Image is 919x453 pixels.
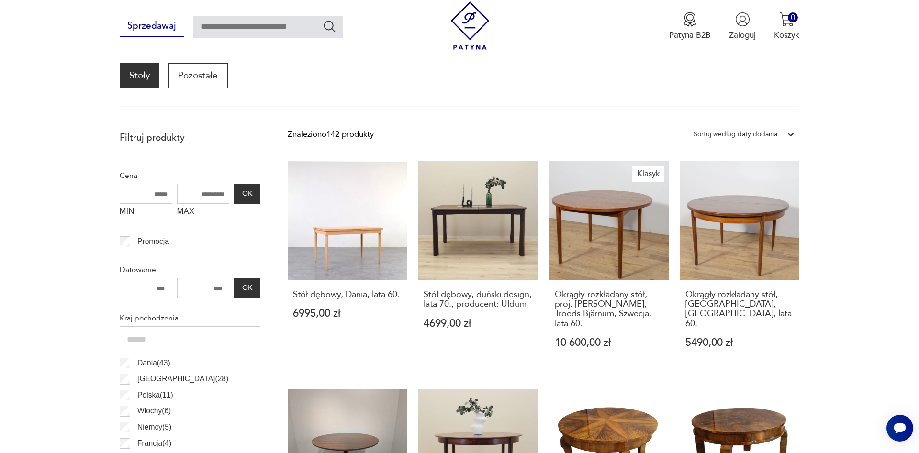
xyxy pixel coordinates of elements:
a: Okrągły rozkładany stół, G-Plan, Wielka Brytania, lata 60.Okrągły rozkładany stół, [GEOGRAPHIC_DA... [680,161,799,370]
button: Sprzedawaj [120,16,184,37]
p: Patyna B2B [669,30,711,41]
p: Promocja [137,235,169,248]
a: Pozostałe [168,63,227,88]
a: Stół dębowy, duński design, lata 70., producent: UldumStół dębowy, duński design, lata 70., produ... [418,161,538,370]
label: MIN [120,204,172,222]
h3: Stół dębowy, Dania, lata 60. [293,290,402,299]
p: Polska ( 11 ) [137,389,173,401]
p: Koszyk [774,30,799,41]
p: [GEOGRAPHIC_DATA] ( 28 ) [137,373,228,385]
p: 5490,00 zł [685,338,795,348]
p: 10 600,00 zł [555,338,664,348]
img: Ikonka użytkownika [735,12,750,27]
a: KlasykOkrągły rozkładany stół, proj. N. Jonsson, Troeds Bjärnum, Szwecja, lata 60.Okrągły rozkład... [549,161,669,370]
img: Ikona medalu [683,12,697,27]
div: Sortuj według daty dodania [694,128,777,141]
button: 0Koszyk [774,12,799,41]
div: 0 [788,12,798,22]
button: Patyna B2B [669,12,711,41]
a: Ikona medaluPatyna B2B [669,12,711,41]
p: 6995,00 zł [293,309,402,319]
button: OK [234,184,260,204]
label: MAX [177,204,230,222]
p: 4699,00 zł [424,319,533,329]
button: OK [234,278,260,298]
div: Znaleziono 142 produkty [288,128,374,141]
p: Datowanie [120,264,260,276]
button: Zaloguj [729,12,756,41]
button: Szukaj [323,19,336,33]
p: Niemcy ( 5 ) [137,421,171,433]
h3: Okrągły rozkładany stół, proj. [PERSON_NAME], Troeds Bjärnum, Szwecja, lata 60. [555,290,664,329]
img: Patyna - sklep z meblami i dekoracjami vintage [446,1,494,50]
p: Zaloguj [729,30,756,41]
p: Cena [120,169,260,182]
img: Ikona koszyka [779,12,794,27]
p: Filtruj produkty [120,132,260,144]
p: Kraj pochodzenia [120,312,260,324]
iframe: Smartsupp widget button [886,415,913,442]
h3: Okrągły rozkładany stół, [GEOGRAPHIC_DATA], [GEOGRAPHIC_DATA], lata 60. [685,290,795,329]
p: Dania ( 43 ) [137,357,170,369]
h3: Stół dębowy, duński design, lata 70., producent: Uldum [424,290,533,309]
p: Włochy ( 6 ) [137,405,171,417]
p: Francja ( 4 ) [137,437,171,450]
a: Stoły [120,63,159,88]
a: Sprzedawaj [120,23,184,31]
a: Stół dębowy, Dania, lata 60.Stół dębowy, Dania, lata 60.6995,00 zł [288,161,407,370]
